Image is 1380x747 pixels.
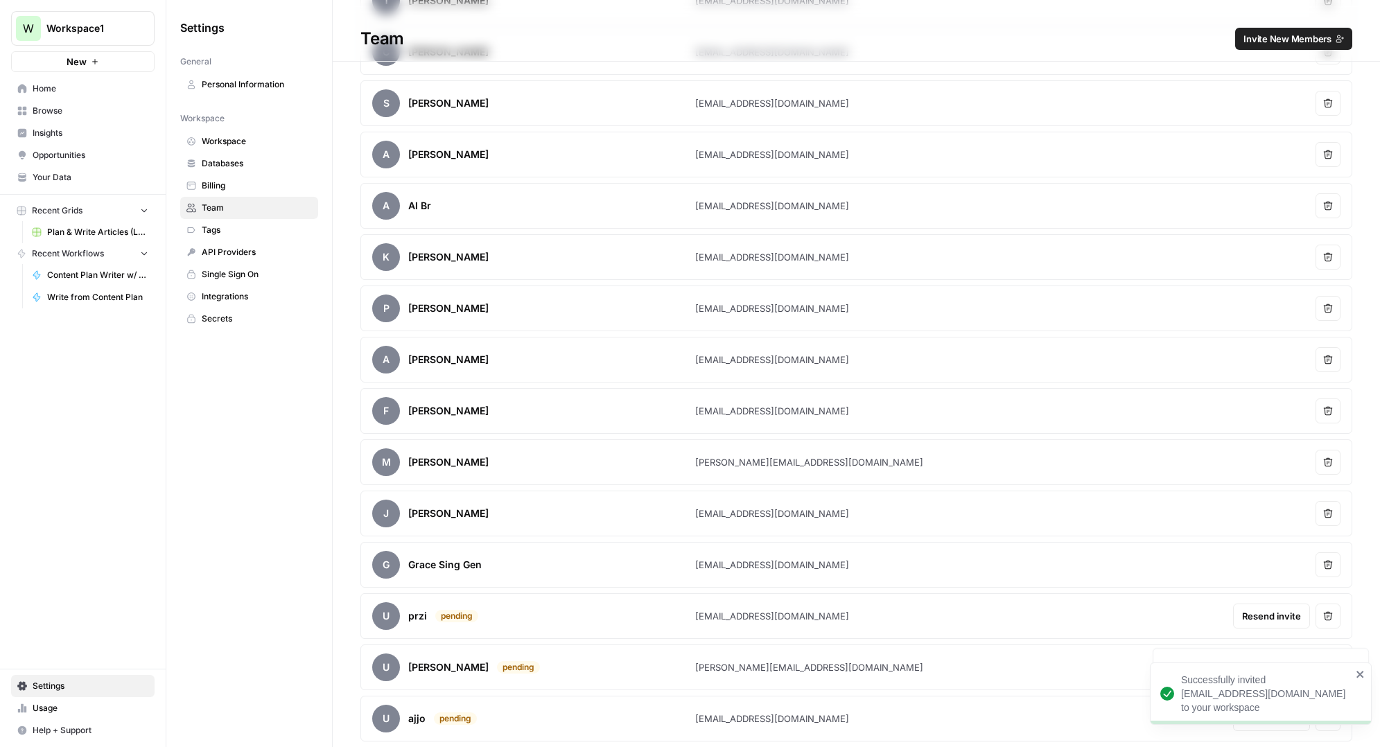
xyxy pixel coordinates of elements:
[202,246,312,258] span: API Providers
[1356,669,1365,680] button: close
[372,500,400,527] span: J
[11,200,155,221] button: Recent Grids
[180,241,318,263] a: API Providers
[695,609,849,623] div: [EMAIL_ADDRESS][DOMAIN_NAME]
[372,602,400,630] span: u
[67,55,87,69] span: New
[180,55,211,68] span: General
[408,455,489,469] div: [PERSON_NAME]
[408,558,482,572] div: Grace Sing Gen
[32,247,104,260] span: Recent Workflows
[26,221,155,243] a: Plan & Write Articles (LUSPS)
[11,166,155,188] a: Your Data
[408,660,489,674] div: [PERSON_NAME]
[695,148,849,161] div: [EMAIL_ADDRESS][DOMAIN_NAME]
[202,179,312,192] span: Billing
[47,269,148,281] span: Content Plan Writer w/ Visual Suggestions
[47,291,148,304] span: Write from Content Plan
[11,719,155,741] button: Help + Support
[497,661,540,674] div: pending
[372,192,400,220] span: A
[11,100,155,122] a: Browse
[33,105,148,117] span: Browse
[1181,673,1352,714] div: Successfully invited [EMAIL_ADDRESS][DOMAIN_NAME] to your workspace
[435,610,478,622] div: pending
[372,346,400,373] span: A
[1233,604,1310,629] button: Resend invite
[408,301,489,315] div: [PERSON_NAME]
[11,78,155,100] a: Home
[408,250,489,264] div: [PERSON_NAME]
[1242,609,1301,623] span: Resend invite
[180,285,318,308] a: Integrations
[180,175,318,197] a: Billing
[1235,28,1352,50] button: Invite New Members
[33,82,148,95] span: Home
[23,20,34,37] span: W
[372,397,400,425] span: F
[1243,32,1331,46] span: Invite New Members
[202,202,312,214] span: Team
[202,157,312,170] span: Databases
[33,724,148,737] span: Help + Support
[333,28,1380,50] div: Team
[695,660,923,674] div: [PERSON_NAME][EMAIL_ADDRESS][DOMAIN_NAME]
[180,19,225,36] span: Settings
[202,268,312,281] span: Single Sign On
[408,148,489,161] div: [PERSON_NAME]
[180,130,318,152] a: Workspace
[434,712,477,725] div: pending
[33,149,148,161] span: Opportunities
[695,301,849,315] div: [EMAIL_ADDRESS][DOMAIN_NAME]
[11,144,155,166] a: Opportunities
[180,219,318,241] a: Tags
[372,89,400,117] span: S
[695,507,849,520] div: [EMAIL_ADDRESS][DOMAIN_NAME]
[180,197,318,219] a: Team
[695,199,849,213] div: [EMAIL_ADDRESS][DOMAIN_NAME]
[180,308,318,330] a: Secrets
[372,243,400,271] span: K
[408,609,427,623] div: przi
[47,226,148,238] span: Plan & Write Articles (LUSPS)
[408,96,489,110] div: [PERSON_NAME]
[11,122,155,144] a: Insights
[408,353,489,367] div: [PERSON_NAME]
[372,551,400,579] span: G
[33,171,148,184] span: Your Data
[11,675,155,697] a: Settings
[695,96,849,110] div: [EMAIL_ADDRESS][DOMAIN_NAME]
[202,290,312,303] span: Integrations
[372,448,400,476] span: M
[372,705,400,732] span: u
[180,152,318,175] a: Databases
[372,653,400,681] span: u
[26,286,155,308] a: Write from Content Plan
[408,712,426,726] div: ajjo
[33,702,148,714] span: Usage
[202,135,312,148] span: Workspace
[695,353,849,367] div: [EMAIL_ADDRESS][DOMAIN_NAME]
[11,697,155,719] a: Usage
[33,680,148,692] span: Settings
[11,51,155,72] button: New
[408,404,489,418] div: [PERSON_NAME]
[11,11,155,46] button: Workspace: Workspace1
[26,264,155,286] a: Content Plan Writer w/ Visual Suggestions
[46,21,130,35] span: Workspace1
[32,204,82,217] span: Recent Grids
[408,199,431,213] div: Al Br
[372,141,400,168] span: A
[11,243,155,264] button: Recent Workflows
[33,127,148,139] span: Insights
[202,313,312,325] span: Secrets
[695,558,849,572] div: [EMAIL_ADDRESS][DOMAIN_NAME]
[695,404,849,418] div: [EMAIL_ADDRESS][DOMAIN_NAME]
[202,78,312,91] span: Personal Information
[180,263,318,285] a: Single Sign On
[695,250,849,264] div: [EMAIL_ADDRESS][DOMAIN_NAME]
[202,224,312,236] span: Tags
[372,295,400,322] span: P
[695,712,849,726] div: [EMAIL_ADDRESS][DOMAIN_NAME]
[180,112,225,125] span: Workspace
